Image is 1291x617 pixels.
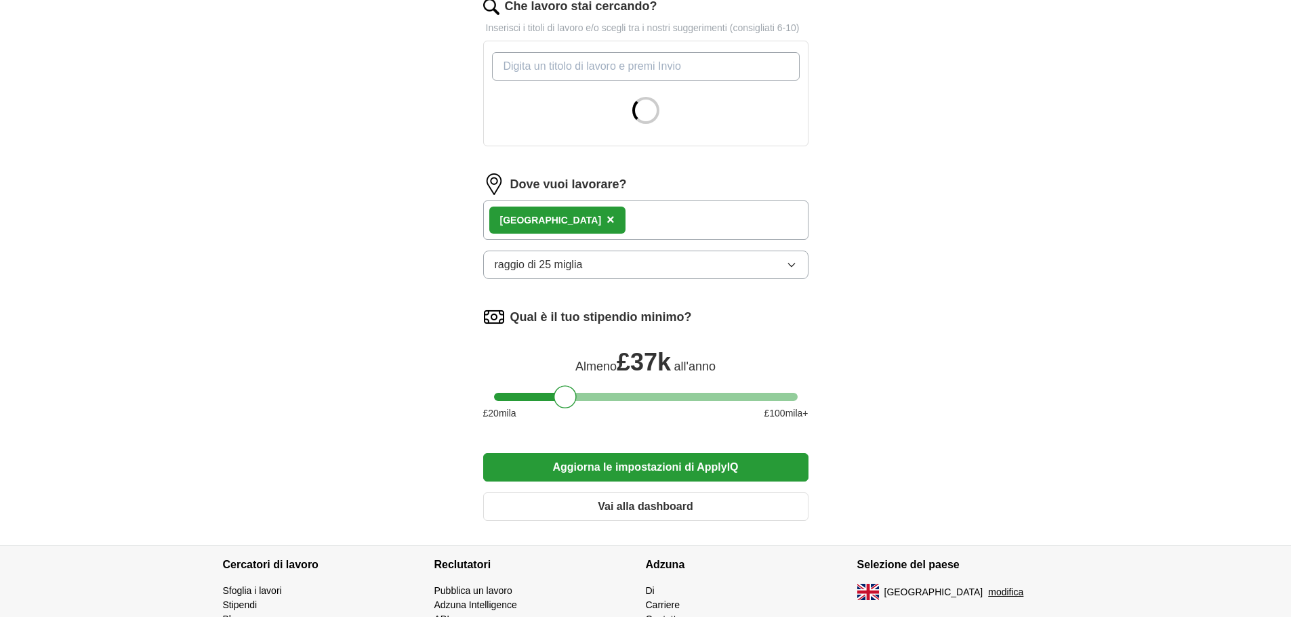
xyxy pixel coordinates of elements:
font: mila+ [785,408,808,419]
a: Carriere [646,599,680,610]
font: Inserisci i titoli di lavoro e/o scegli tra i nostri suggerimenti (consigliati 6-10) [486,22,800,33]
img: location.png [483,173,505,195]
font: × [607,212,615,227]
font: raggio di 25 miglia [495,259,583,270]
input: Digita un titolo di lavoro e premi Invio [492,52,800,81]
font: Aggiorna le impostazioni di ApplyIQ [552,461,738,473]
font: Qual è il tuo stipendio minimo? [510,310,692,324]
img: salary.png [483,306,505,328]
a: Pubblica un lavoro [434,585,512,596]
font: [GEOGRAPHIC_DATA] [500,215,602,226]
font: Vai alla dashboard [598,501,693,512]
img: bandiera del Regno Unito [857,584,879,600]
a: Adzuna Intelligence [434,599,517,610]
button: × [607,210,615,230]
font: mila [499,408,516,419]
font: modifica [988,587,1023,597]
font: 37k [630,348,671,376]
button: modifica [988,585,1023,599]
font: Selezione del paese [857,559,960,570]
font: £ [617,348,630,376]
font: £ [764,408,769,419]
a: Sfoglia i lavori [223,585,282,596]
font: 100 [769,408,785,419]
font: Dove vuoi lavorare? [510,177,627,191]
font: all'anno [674,360,716,373]
font: [GEOGRAPHIC_DATA] [884,587,983,597]
font: Almeno [575,360,617,373]
a: Di [646,585,655,596]
button: Aggiorna le impostazioni di ApplyIQ [483,453,808,482]
button: Vai alla dashboard [483,492,808,521]
button: raggio di 25 miglia [483,251,808,279]
font: £ [483,408,489,419]
a: Stipendi [223,599,258,610]
font: 20 [488,408,499,419]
